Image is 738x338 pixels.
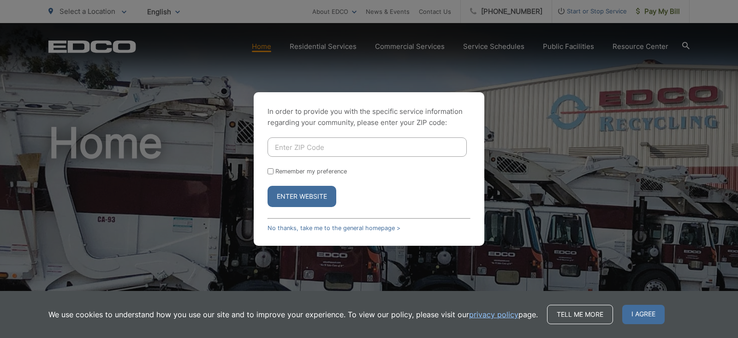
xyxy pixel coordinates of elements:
p: In order to provide you with the specific service information regarding your community, please en... [268,106,470,128]
button: Enter Website [268,186,336,207]
input: Enter ZIP Code [268,137,467,157]
p: We use cookies to understand how you use our site and to improve your experience. To view our pol... [48,309,538,320]
span: I agree [622,305,665,324]
label: Remember my preference [275,168,347,175]
a: No thanks, take me to the general homepage > [268,225,400,231]
a: privacy policy [469,309,518,320]
a: Tell me more [547,305,613,324]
